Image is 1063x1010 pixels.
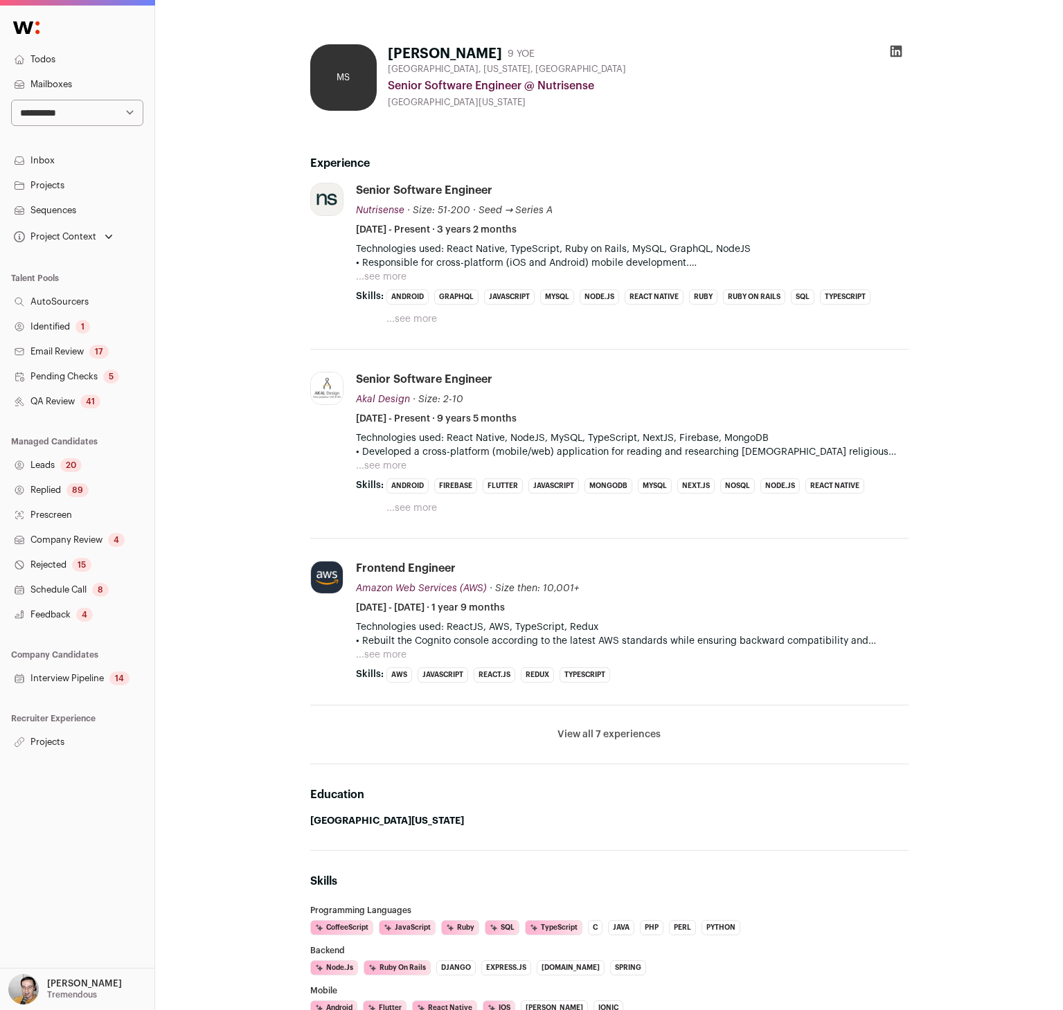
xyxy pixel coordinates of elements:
h2: Experience [310,155,909,172]
li: Python [702,920,740,935]
li: GraphQL [434,289,479,305]
div: 1 [75,320,90,334]
h3: Programming Languages [310,906,909,914]
button: Open dropdown [11,227,116,246]
li: JavaScript [379,920,436,935]
button: View all 7 experiences [557,728,661,741]
li: Express.js [481,960,531,975]
li: Node.js [310,960,358,975]
div: 9 YOE [508,47,535,61]
li: TypeScript [820,289,870,305]
span: [DATE] - Present · 9 years 5 months [356,412,517,426]
div: 41 [80,395,100,408]
button: ...see more [356,648,407,662]
li: C [588,920,602,935]
span: · Size: 2-10 [413,395,463,404]
div: 8 [92,583,109,597]
div: Senior Software Engineer [356,372,492,387]
div: 89 [66,483,89,497]
li: Perl [669,920,696,935]
li: TypeScript [560,667,610,683]
li: Next.js [677,478,715,494]
li: Android [386,478,429,494]
li: AWS [386,667,412,683]
li: TypeScript [525,920,582,935]
h3: Backend [310,946,909,955]
p: Technologies used: React Native, TypeScript, Ruby on Rails, MySQL, GraphQL, NodeJS [356,242,909,256]
li: Java [608,920,634,935]
li: MySQL [540,289,574,305]
p: Technologies used: ReactJS, AWS, TypeScript, Redux [356,620,909,634]
li: React.js [474,667,515,683]
div: 14 [109,671,129,685]
p: • Rebuilt the Cognito console according to the latest AWS standards while ensuring backward compa... [356,634,909,648]
span: [DATE] - Present · 3 years 2 months [356,223,517,237]
button: Open dropdown [6,974,125,1004]
li: NoSQL [720,478,755,494]
div: 4 [76,608,93,622]
img: 3a6d506c510f516dd853b06d17ae4f2338e9ddc3bd30437b2271c3a866e55eff.jpg [311,372,343,404]
li: [DOMAIN_NAME] [537,960,605,975]
span: Amazon Web Services (AWS) [356,584,487,593]
li: Ruby [441,920,479,935]
div: 4 [108,533,125,547]
li: JavaScript [528,478,579,494]
div: [GEOGRAPHIC_DATA][US_STATE] [388,97,909,108]
li: SQL [791,289,814,305]
span: Akal Design [356,395,410,404]
li: JavaScript [418,667,468,683]
li: Firebase [434,478,477,494]
li: Android [386,289,429,305]
button: ...see more [386,312,437,326]
img: a11044fc5a73db7429cab08e8b8ffdb841ee144be2dff187cdde6ecf1061de85.jpg [311,561,343,593]
li: PHP [640,920,663,935]
li: Spring [610,960,646,975]
img: 144000-medium_jpg [8,974,39,1004]
li: Node.js [580,289,619,305]
h2: Skills [310,873,909,890]
li: Ruby on Rails [364,960,431,975]
li: Redux [521,667,554,683]
div: Project Context [11,231,96,242]
img: 386675a8872c707c4cc83bc3862d9b8e9326244d8d5b86b12736e58648e8b598.jpg [311,183,343,215]
p: [PERSON_NAME] [47,978,122,989]
span: Nutrisense [356,206,404,215]
span: Skills: [356,289,384,303]
div: 15 [72,558,91,572]
li: JavaScript [484,289,535,305]
div: Senior Software Engineer @ Nutrisense [388,78,909,94]
div: Senior Software Engineer [356,183,492,198]
span: · Size then: 10,001+ [490,584,579,593]
span: Skills: [356,478,384,492]
li: Ruby on Rails [723,289,785,305]
div: MS [310,44,377,111]
span: [GEOGRAPHIC_DATA], [US_STATE], [GEOGRAPHIC_DATA] [388,64,626,75]
button: ...see more [356,459,407,473]
div: 20 [60,458,82,472]
img: Wellfound [6,14,47,42]
span: · [473,204,476,217]
li: React Native [625,289,684,305]
h2: Education [310,786,909,803]
li: SQL [485,920,519,935]
li: Node.js [760,478,800,494]
span: [DATE] - [DATE] · 1 year 9 months [356,601,505,615]
div: 5 [103,370,119,384]
div: Frontend Engineer [356,561,456,576]
p: Technologies used: React Native, NodeJS, MySQL, TypeScript, NextJS, Firebase, MongoDB [356,431,909,445]
button: ...see more [356,270,407,284]
p: • Developed a cross-platform (mobile/web) application for reading and researching [DEMOGRAPHIC_DA... [356,445,909,459]
button: ...see more [386,501,437,515]
li: CoffeeScript [310,920,373,935]
li: Django [436,960,476,975]
li: MySQL [638,478,672,494]
h1: [PERSON_NAME] [388,44,502,64]
h3: Mobile [310,986,909,995]
span: Skills: [356,667,384,681]
p: • Responsible for cross-platform (iOS and Android) mobile development. [356,256,909,270]
li: React Native [805,478,864,494]
p: Tremendous [47,989,97,1000]
li: Flutter [483,478,523,494]
strong: [GEOGRAPHIC_DATA][US_STATE] [310,816,464,826]
span: Seed → Series A [479,206,553,215]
